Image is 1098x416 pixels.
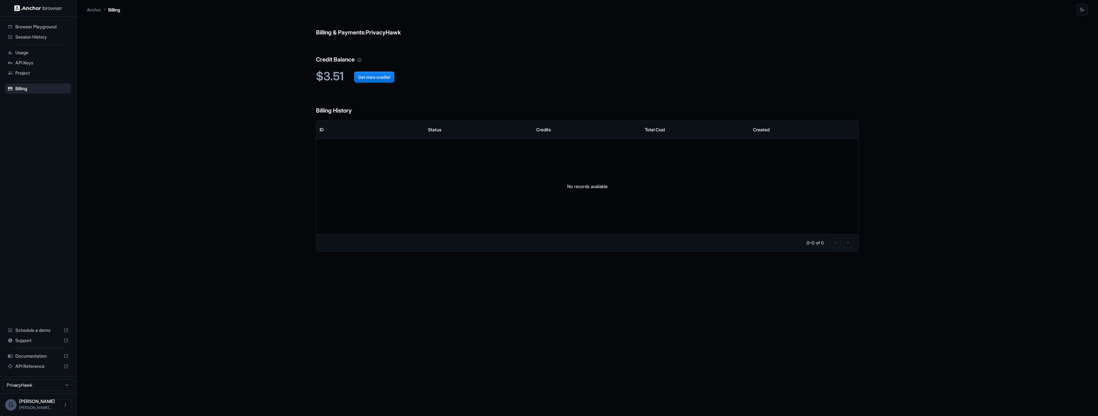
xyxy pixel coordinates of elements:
button: Get more credits! [354,71,395,83]
div: ID [320,127,324,132]
h6: Credit Balance [316,42,859,64]
div: Schedule a demo [5,325,71,335]
img: Anchor Logo [14,5,62,11]
div: Browser Playground [5,22,71,32]
svg: Your credit balance will be consumed as you use the API. Visit the usage page to view a breakdown... [357,58,362,62]
span: Billing [15,85,69,92]
button: Open menu [60,399,71,411]
span: geraldo@privacyhawk.com [19,405,52,410]
div: G [5,399,17,411]
span: Usage [15,49,69,56]
span: Session History [15,34,69,40]
span: Project [15,70,69,76]
span: Documentation [15,353,61,359]
span: Geraldo Salazar [19,398,55,404]
h6: Billing History [316,93,859,115]
div: Billing [5,84,71,94]
span: Browser Playground [15,24,69,30]
div: Created [753,127,770,132]
div: Total Cost [645,127,665,132]
div: Support [5,335,71,346]
span: Support [15,337,61,344]
div: No records available [316,139,858,234]
p: Anchor [87,6,101,13]
p: Billing [108,6,120,13]
span: API Keys [15,60,69,66]
h6: Billing & Payments: PrivacyHawk [316,15,859,37]
span: Schedule a demo [15,327,61,333]
div: Status [428,127,441,132]
div: Credits [536,127,551,132]
div: API Keys [5,58,71,68]
nav: breadcrumb [87,6,120,13]
div: Documentation [5,351,71,361]
p: 0–0 of 0 [807,240,824,246]
h2: $3.51 [316,69,859,83]
div: API Reference [5,361,71,371]
div: Project [5,68,71,78]
div: Session History [5,32,71,42]
span: API Reference [15,363,61,369]
div: Usage [5,47,71,58]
